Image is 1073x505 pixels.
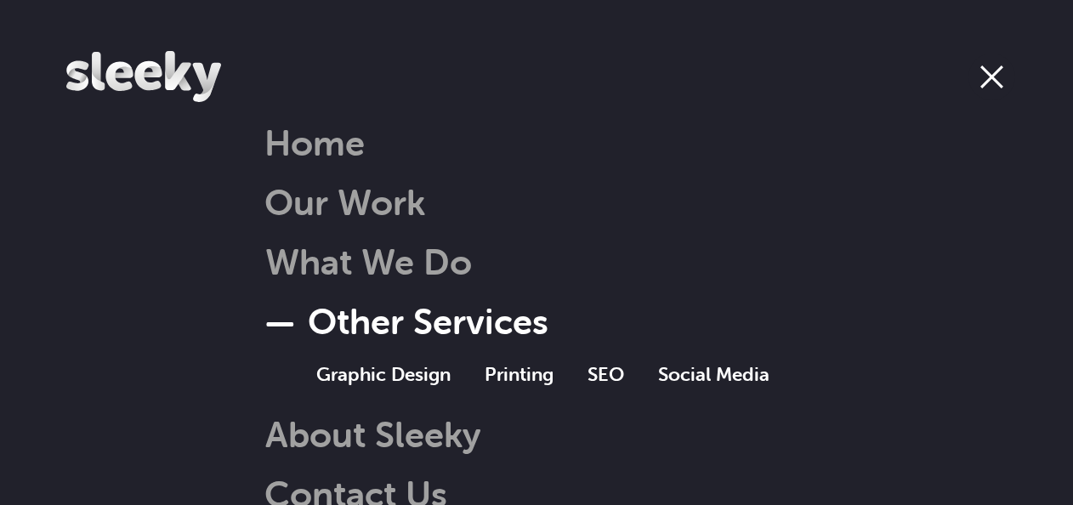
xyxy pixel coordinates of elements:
[316,362,451,386] a: Graphic Design
[66,51,221,102] img: Sleeky Web Design Newcastle
[485,362,554,386] a: Printing
[222,412,481,456] a: About Sleeky
[222,240,472,283] a: What We Do
[658,362,769,386] a: Social Media
[264,180,425,224] a: Our Work
[588,362,624,386] a: SEO
[264,299,548,343] a: Other Services
[264,121,365,164] a: Home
